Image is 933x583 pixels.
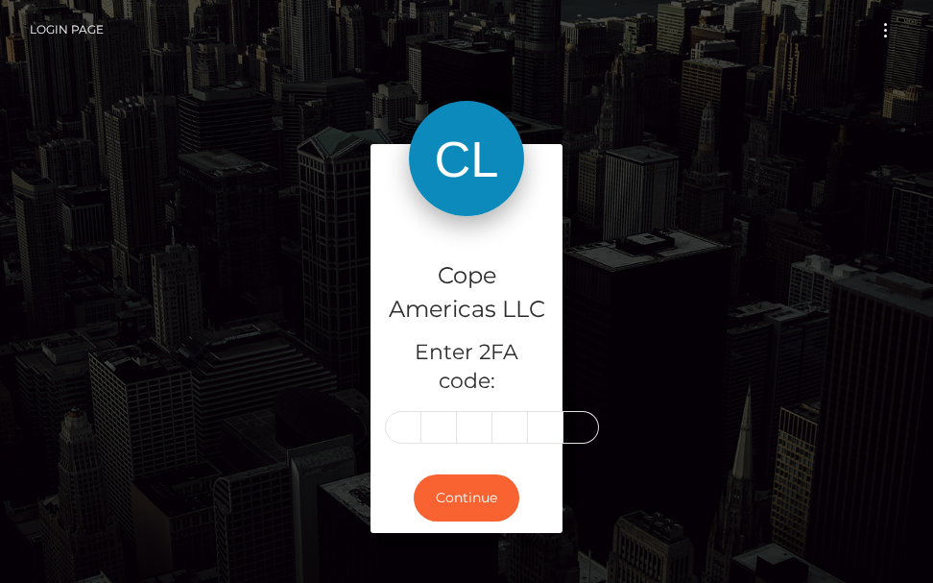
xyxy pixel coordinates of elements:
[414,474,519,522] button: Continue
[868,17,903,43] button: Toggle navigation
[385,338,548,398] h5: Enter 2FA code:
[409,101,524,216] img: Cope Americas LLC
[385,259,548,327] h4: Cope Americas LLC
[30,10,104,50] a: Login Page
